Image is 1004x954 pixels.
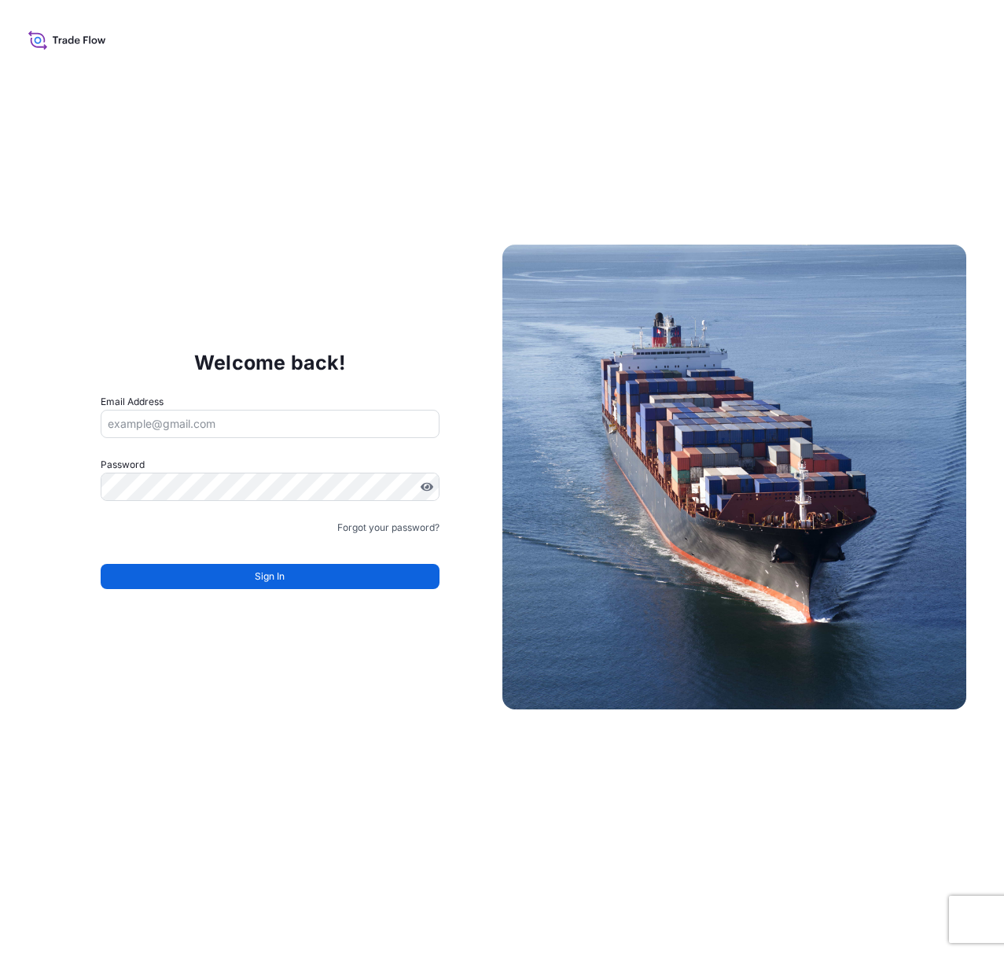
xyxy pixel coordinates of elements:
button: Show password [421,481,433,493]
label: Password [101,457,439,473]
a: Forgot your password? [337,520,439,536]
img: Ship illustration [502,245,967,709]
span: Sign In [255,569,285,584]
button: Sign In [101,564,439,589]
p: Welcome back! [194,350,346,375]
input: example@gmail.com [101,410,439,438]
label: Email Address [101,394,164,410]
